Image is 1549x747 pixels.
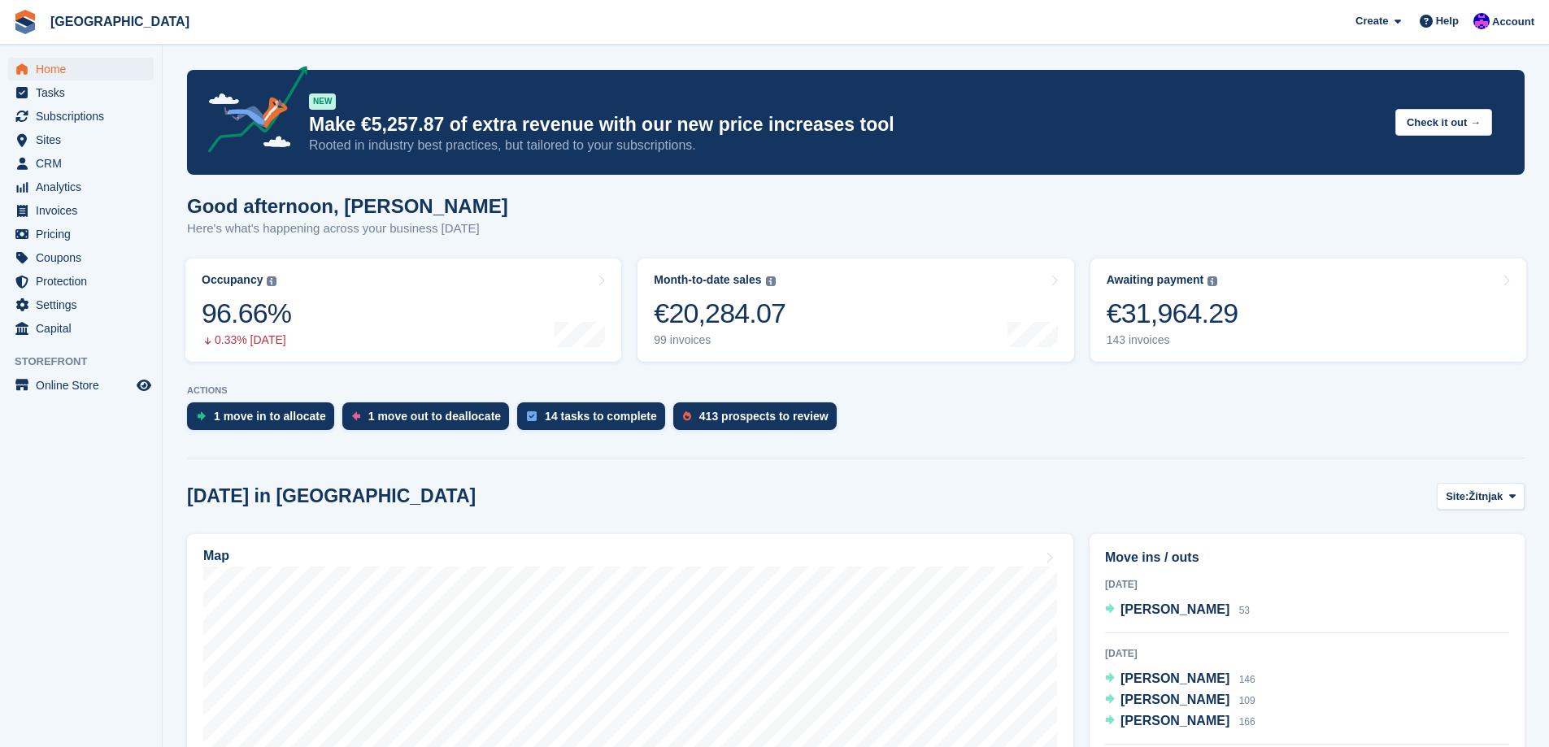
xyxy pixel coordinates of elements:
[309,93,336,110] div: NEW
[8,176,154,198] a: menu
[36,374,133,397] span: Online Store
[1239,674,1255,685] span: 146
[194,66,308,159] img: price-adjustments-announcement-icon-8257ccfd72463d97f412b2fc003d46551f7dbcb40ab6d574587a9cd5c0d94...
[1120,714,1229,727] span: [PERSON_NAME]
[1436,13,1459,29] span: Help
[1355,13,1388,29] span: Create
[8,105,154,128] a: menu
[36,270,133,293] span: Protection
[36,199,133,222] span: Invoices
[8,128,154,151] a: menu
[187,485,476,507] h2: [DATE] in [GEOGRAPHIC_DATA]
[36,128,133,151] span: Sites
[1473,13,1490,29] img: Ivan Gačić
[36,317,133,340] span: Capital
[1120,671,1229,685] span: [PERSON_NAME]
[545,410,657,423] div: 14 tasks to complete
[309,113,1382,137] p: Make €5,257.87 of extra revenue with our new price increases tool
[1090,258,1526,362] a: Awaiting payment €31,964.29 143 invoices
[8,293,154,316] a: menu
[187,219,508,238] p: Here's what's happening across your business [DATE]
[1105,711,1255,732] a: [PERSON_NAME] 166
[36,105,133,128] span: Subscriptions
[187,385,1525,396] p: ACTIONS
[1437,483,1525,510] button: Site: Žitnjak
[352,411,360,421] img: move_outs_to_deallocate_icon-f764333ba52eb49d3ac5e1228854f67142a1ed5810a6f6cc68b1a99e826820c5.svg
[1492,14,1534,30] span: Account
[202,297,291,330] div: 96.66%
[8,223,154,245] a: menu
[36,152,133,175] span: CRM
[1105,646,1509,661] div: [DATE]
[8,58,154,80] a: menu
[8,374,154,397] a: menu
[267,276,276,286] img: icon-info-grey-7440780725fd019a000dd9b08b2336e03edf1995a4989e88bcd33f0948082b44.svg
[683,411,691,421] img: prospect-51fa495bee0391a8d652442698ab0144808aea92771e9ea1ae160a38d050c398.svg
[8,81,154,104] a: menu
[527,411,537,421] img: task-75834270c22a3079a89374b754ae025e5fb1db73e45f91037f5363f120a921f8.svg
[1239,716,1255,727] span: 166
[44,8,196,35] a: [GEOGRAPHIC_DATA]
[1105,690,1255,711] a: [PERSON_NAME] 109
[654,273,761,287] div: Month-to-date sales
[517,402,673,438] a: 14 tasks to complete
[1105,600,1250,621] a: [PERSON_NAME] 53
[214,410,326,423] div: 1 move in to allocate
[8,270,154,293] a: menu
[309,137,1382,154] p: Rooted in industry best practices, but tailored to your subscriptions.
[202,273,263,287] div: Occupancy
[342,402,517,438] a: 1 move out to deallocate
[8,246,154,269] a: menu
[13,10,37,34] img: stora-icon-8386f47178a22dfd0bd8f6a31ec36ba5ce8667c1dd55bd0f319d3a0aa187defe.svg
[654,297,785,330] div: €20,284.07
[36,246,133,269] span: Coupons
[36,81,133,104] span: Tasks
[1105,577,1509,592] div: [DATE]
[8,199,154,222] a: menu
[36,293,133,316] span: Settings
[673,402,845,438] a: 413 prospects to review
[766,276,776,286] img: icon-info-grey-7440780725fd019a000dd9b08b2336e03edf1995a4989e88bcd33f0948082b44.svg
[36,176,133,198] span: Analytics
[134,376,154,395] a: Preview store
[1207,276,1217,286] img: icon-info-grey-7440780725fd019a000dd9b08b2336e03edf1995a4989e88bcd33f0948082b44.svg
[1239,695,1255,706] span: 109
[197,411,206,421] img: move_ins_to_allocate_icon-fdf77a2bb77ea45bf5b3d319d69a93e2d87916cf1d5bf7949dd705db3b84f3ca.svg
[203,549,229,563] h2: Map
[654,333,785,347] div: 99 invoices
[187,402,342,438] a: 1 move in to allocate
[8,152,154,175] a: menu
[202,333,291,347] div: 0.33% [DATE]
[1107,273,1204,287] div: Awaiting payment
[8,317,154,340] a: menu
[185,258,621,362] a: Occupancy 96.66% 0.33% [DATE]
[36,223,133,245] span: Pricing
[1105,548,1509,567] h2: Move ins / outs
[637,258,1073,362] a: Month-to-date sales €20,284.07 99 invoices
[1469,489,1503,505] span: Žitnjak
[1107,333,1238,347] div: 143 invoices
[187,195,508,217] h1: Good afternoon, [PERSON_NAME]
[1107,297,1238,330] div: €31,964.29
[368,410,501,423] div: 1 move out to deallocate
[1105,669,1255,690] a: [PERSON_NAME] 146
[15,354,162,370] span: Storefront
[36,58,133,80] span: Home
[1120,693,1229,706] span: [PERSON_NAME]
[1395,109,1492,136] button: Check it out →
[699,410,829,423] div: 413 prospects to review
[1120,602,1229,616] span: [PERSON_NAME]
[1446,489,1469,505] span: Site:
[1239,605,1250,616] span: 53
